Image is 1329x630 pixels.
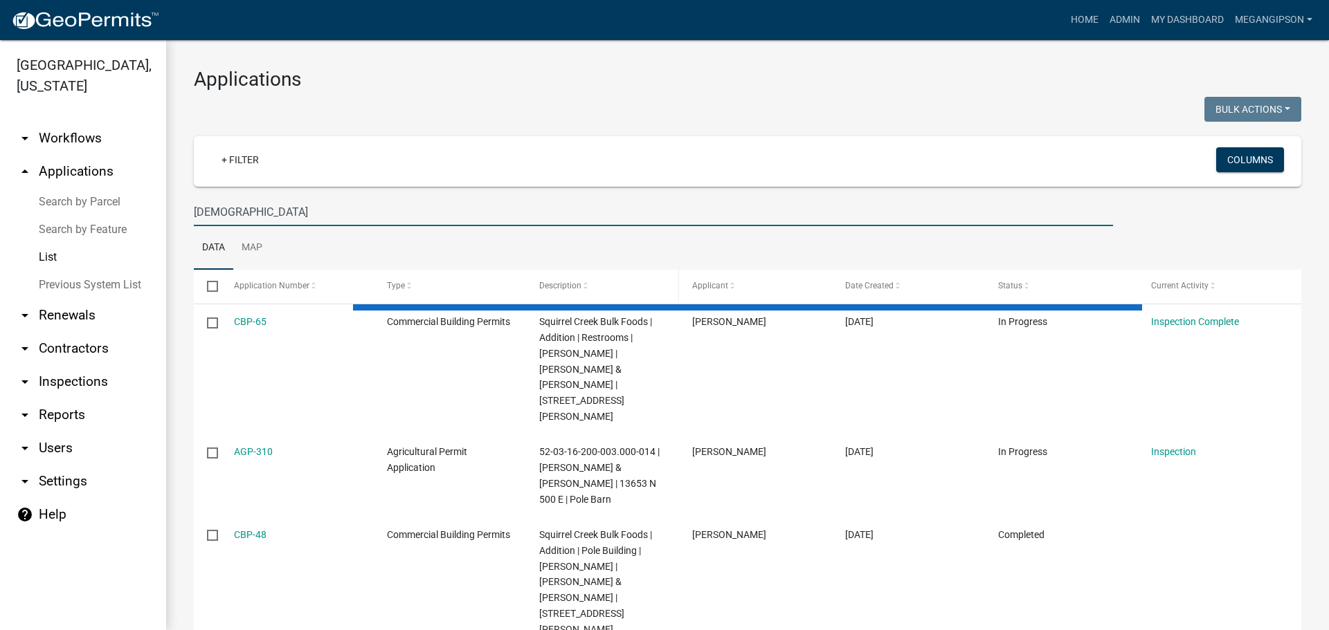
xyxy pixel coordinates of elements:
[17,407,33,423] i: arrow_drop_down
[387,529,510,540] span: Commercial Building Permits
[1216,147,1284,172] button: Columns
[1104,7,1146,33] a: Admin
[1146,7,1229,33] a: My Dashboard
[539,446,660,504] span: 52-03-16-200-003.000-014 | Shaum, David G & Linda J | 13653 N 500 E | Pole Barn
[17,163,33,180] i: arrow_drop_up
[692,529,766,540] span: David Shaum
[17,506,33,523] i: help
[845,446,874,457] span: 09/03/2025
[832,270,985,303] datatable-header-cell: Date Created
[210,147,270,172] a: + Filter
[387,281,405,290] span: Type
[539,316,652,422] span: Squirrel Creek Bulk Foods | Addition | Restrooms | David Shaum | Shaum, David G & Linda J | 13653...
[233,226,271,270] a: Map
[387,446,467,473] span: Agricultural Permit Application
[1151,446,1196,457] a: Inspection
[387,316,510,327] span: Commercial Building Permits
[1065,7,1104,33] a: Home
[194,270,220,303] datatable-header-cell: Select
[985,270,1138,303] datatable-header-cell: Status
[845,529,874,540] span: 12/07/2023
[998,281,1022,290] span: Status
[1151,316,1239,327] a: Inspection Complete
[234,446,273,457] a: AGP-310
[998,316,1047,327] span: In Progress
[692,316,766,327] span: David Shaum
[234,529,266,540] a: CBP-48
[539,281,581,290] span: Description
[234,281,309,290] span: Application Number
[234,316,266,327] a: CBP-65
[845,281,894,290] span: Date Created
[1151,281,1209,290] span: Current Activity
[1204,97,1301,122] button: Bulk Actions
[1229,7,1318,33] a: megangipson
[1138,270,1291,303] datatable-header-cell: Current Activity
[692,446,766,457] span: David Shaum
[17,373,33,390] i: arrow_drop_down
[998,446,1047,457] span: In Progress
[194,68,1301,91] h3: Applications
[17,473,33,490] i: arrow_drop_down
[526,270,679,303] datatable-header-cell: Description
[17,340,33,357] i: arrow_drop_down
[194,198,1113,226] input: Search for applications
[194,226,233,270] a: Data
[17,130,33,147] i: arrow_drop_down
[679,270,832,303] datatable-header-cell: Applicant
[373,270,526,303] datatable-header-cell: Type
[692,281,728,290] span: Applicant
[998,529,1045,540] span: Completed
[845,316,874,327] span: 09/18/2025
[220,270,373,303] datatable-header-cell: Application Number
[17,440,33,456] i: arrow_drop_down
[17,307,33,324] i: arrow_drop_down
